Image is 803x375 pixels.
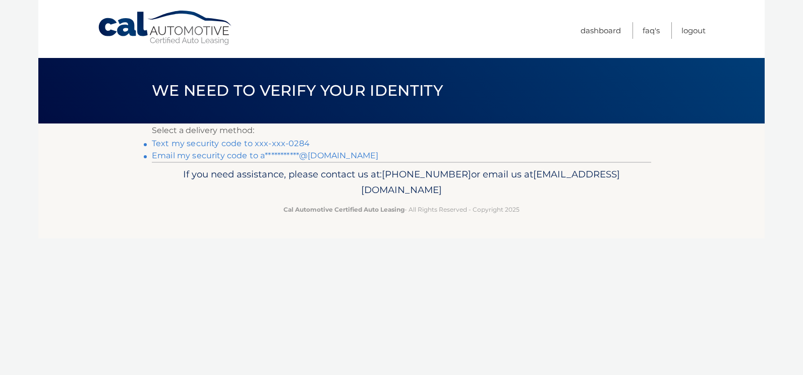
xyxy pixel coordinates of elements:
[152,81,443,100] span: We need to verify your identity
[158,166,645,199] p: If you need assistance, please contact us at: or email us at
[681,22,706,39] a: Logout
[152,123,651,138] p: Select a delivery method:
[152,139,310,148] a: Text my security code to xxx-xxx-0284
[382,168,471,180] span: [PHONE_NUMBER]
[283,206,405,213] strong: Cal Automotive Certified Auto Leasing
[158,204,645,215] p: - All Rights Reserved - Copyright 2025
[97,10,234,46] a: Cal Automotive
[643,22,660,39] a: FAQ's
[581,22,621,39] a: Dashboard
